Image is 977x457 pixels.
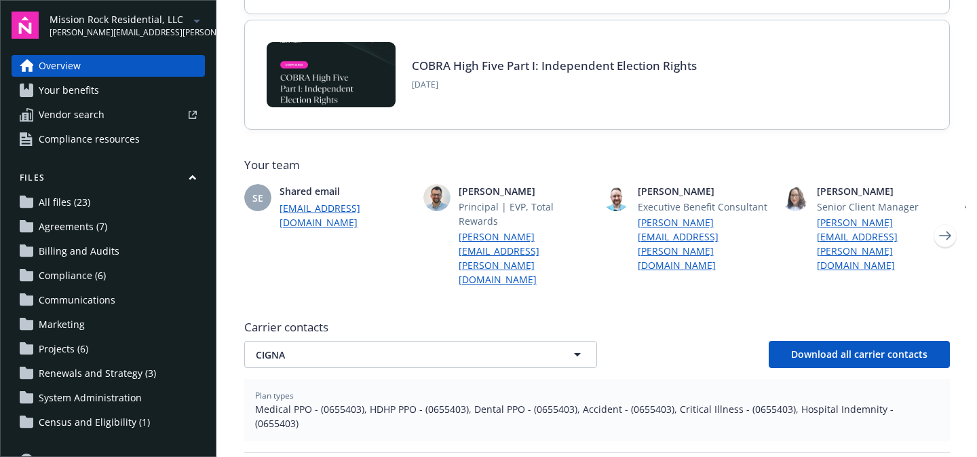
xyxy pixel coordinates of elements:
[12,12,39,39] img: navigator-logo.svg
[12,289,205,311] a: Communications
[817,184,950,198] span: [PERSON_NAME]
[50,12,189,26] span: Mission Rock Residential, LLC
[39,104,104,126] span: Vendor search
[252,191,263,205] span: SE
[412,58,697,73] a: COBRA High Five Part I: Independent Election Rights
[255,390,939,402] span: Plan types
[280,201,413,230] a: [EMAIL_ADDRESS][DOMAIN_NAME]
[12,172,205,189] button: Files
[39,289,115,311] span: Communications
[638,215,771,272] a: [PERSON_NAME][EMAIL_ADDRESS][PERSON_NAME][DOMAIN_NAME]
[12,265,205,287] a: Compliance (6)
[12,216,205,238] a: Agreements (7)
[817,215,950,272] a: [PERSON_NAME][EMAIL_ADDRESS][PERSON_NAME][DOMAIN_NAME]
[39,128,140,150] span: Compliance resources
[280,184,413,198] span: Shared email
[39,387,142,409] span: System Administration
[39,191,90,213] span: All files (23)
[39,55,81,77] span: Overview
[638,184,771,198] span: [PERSON_NAME]
[12,314,205,335] a: Marketing
[817,200,950,214] span: Senior Client Manager
[459,200,592,228] span: Principal | EVP, Total Rewards
[50,12,205,39] button: Mission Rock Residential, LLC[PERSON_NAME][EMAIL_ADDRESS][PERSON_NAME][DOMAIN_NAME]arrowDropDown
[50,26,189,39] span: [PERSON_NAME][EMAIL_ADDRESS][PERSON_NAME][DOMAIN_NAME]
[12,128,205,150] a: Compliance resources
[782,184,809,211] img: photo
[39,338,88,360] span: Projects (6)
[39,412,150,433] span: Census and Eligibility (1)
[244,319,950,335] span: Carrier contacts
[256,348,538,362] span: CIGNA
[12,55,205,77] a: Overview
[39,265,106,287] span: Compliance (6)
[638,200,771,214] span: Executive Benefit Consultant
[12,387,205,409] a: System Administration
[189,12,205,29] a: arrowDropDown
[459,184,592,198] span: [PERSON_NAME]
[602,184,630,211] img: photo
[791,348,927,361] span: Download all carrier contacts
[934,225,956,246] a: Next
[423,184,451,211] img: photo
[39,79,99,101] span: Your benefits
[459,230,592,287] a: [PERSON_NAME][EMAIL_ADDRESS][PERSON_NAME][DOMAIN_NAME]
[412,79,697,91] span: [DATE]
[244,157,950,173] span: Your team
[39,216,107,238] span: Agreements (7)
[267,42,396,107] img: BLOG-Card Image - Compliance - COBRA High Five Pt 1 07-18-25.jpg
[769,341,950,368] button: Download all carrier contacts
[12,363,205,384] a: Renewals and Strategy (3)
[244,341,597,368] button: CIGNA
[12,191,205,213] a: All files (23)
[255,402,939,431] span: Medical PPO - (0655403), HDHP PPO - (0655403), Dental PPO - (0655403), Accident - (0655403), Crit...
[12,79,205,101] a: Your benefits
[12,104,205,126] a: Vendor search
[39,363,156,384] span: Renewals and Strategy (3)
[39,314,85,335] span: Marketing
[12,240,205,262] a: Billing and Audits
[39,240,119,262] span: Billing and Audits
[12,412,205,433] a: Census and Eligibility (1)
[12,338,205,360] a: Projects (6)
